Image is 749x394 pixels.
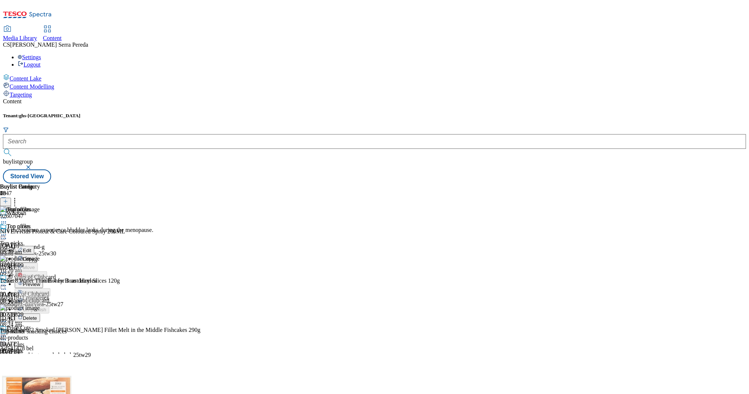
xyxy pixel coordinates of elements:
[3,134,746,149] input: Search
[43,35,62,41] span: Content
[3,98,746,105] div: Content
[10,42,88,48] span: [PERSON_NAME] Serra Pereda
[18,61,40,68] a: Logout
[3,42,10,48] span: CS
[19,113,81,118] span: ghs-[GEOGRAPHIC_DATA]
[3,127,9,133] svg: Search Filters
[3,113,746,119] h5: Tenant:
[3,26,37,42] a: Media Library
[10,83,54,90] span: Content Modelling
[3,169,51,183] button: Stored View
[3,158,33,165] span: buylistgroup
[18,54,41,60] a: Settings
[10,92,32,98] span: Targeting
[43,26,62,42] a: Content
[3,82,746,90] a: Content Modelling
[3,90,746,98] a: Targeting
[3,35,37,41] span: Media Library
[3,74,746,82] a: Content Lake
[10,75,42,82] span: Content Lake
